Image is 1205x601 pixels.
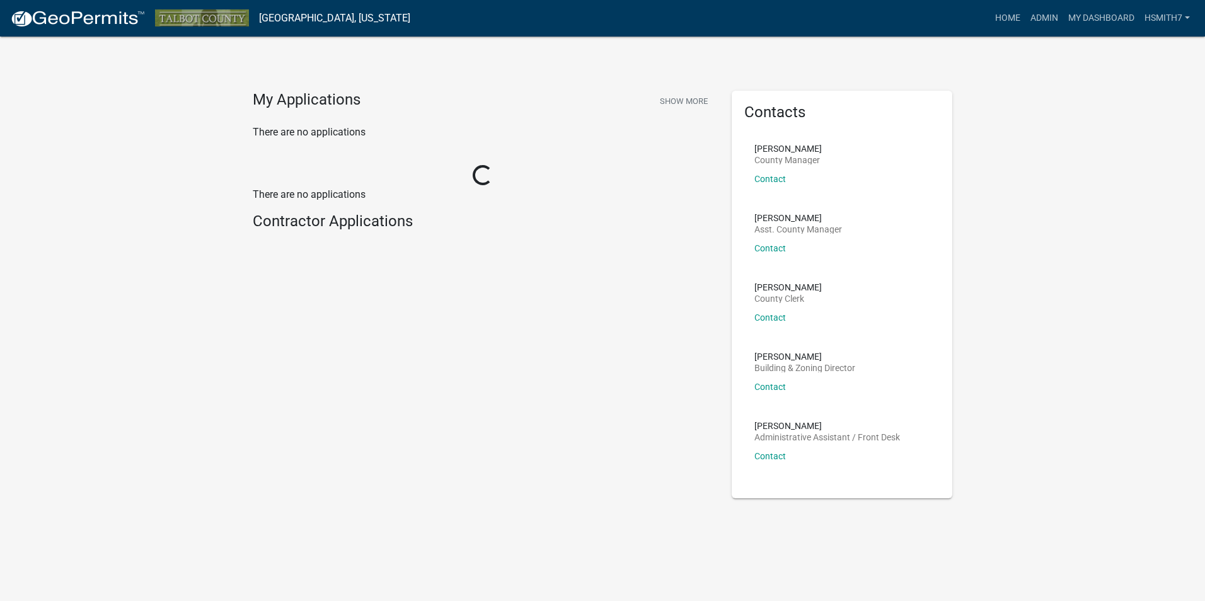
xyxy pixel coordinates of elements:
[754,451,786,461] a: Contact
[1139,6,1195,30] a: hsmith7
[1025,6,1063,30] a: Admin
[754,214,842,222] p: [PERSON_NAME]
[655,91,713,112] button: Show More
[754,156,822,164] p: County Manager
[754,312,786,323] a: Contact
[155,9,249,26] img: Talbot County, Georgia
[754,433,900,442] p: Administrative Assistant / Front Desk
[253,212,713,231] h4: Contractor Applications
[754,174,786,184] a: Contact
[744,103,940,122] h5: Contacts
[253,125,713,140] p: There are no applications
[754,421,900,430] p: [PERSON_NAME]
[253,187,713,202] p: There are no applications
[754,283,822,292] p: [PERSON_NAME]
[754,382,786,392] a: Contact
[253,212,713,236] wm-workflow-list-section: Contractor Applications
[754,294,822,303] p: County Clerk
[1063,6,1139,30] a: My Dashboard
[754,243,786,253] a: Contact
[754,144,822,153] p: [PERSON_NAME]
[754,363,855,372] p: Building & Zoning Director
[253,91,360,110] h4: My Applications
[259,8,410,29] a: [GEOGRAPHIC_DATA], [US_STATE]
[754,352,855,361] p: [PERSON_NAME]
[990,6,1025,30] a: Home
[754,225,842,234] p: Asst. County Manager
